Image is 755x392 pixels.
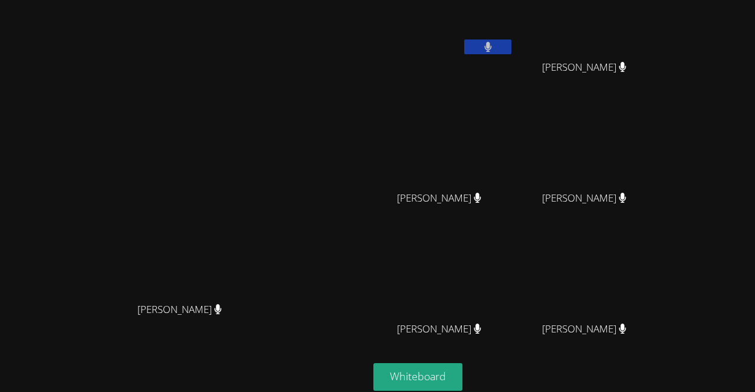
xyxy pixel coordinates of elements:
[542,321,626,338] span: [PERSON_NAME]
[397,321,481,338] span: [PERSON_NAME]
[137,301,222,318] span: [PERSON_NAME]
[373,363,462,391] button: Whiteboard
[397,190,481,207] span: [PERSON_NAME]
[542,59,626,76] span: [PERSON_NAME]
[542,190,626,207] span: [PERSON_NAME]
